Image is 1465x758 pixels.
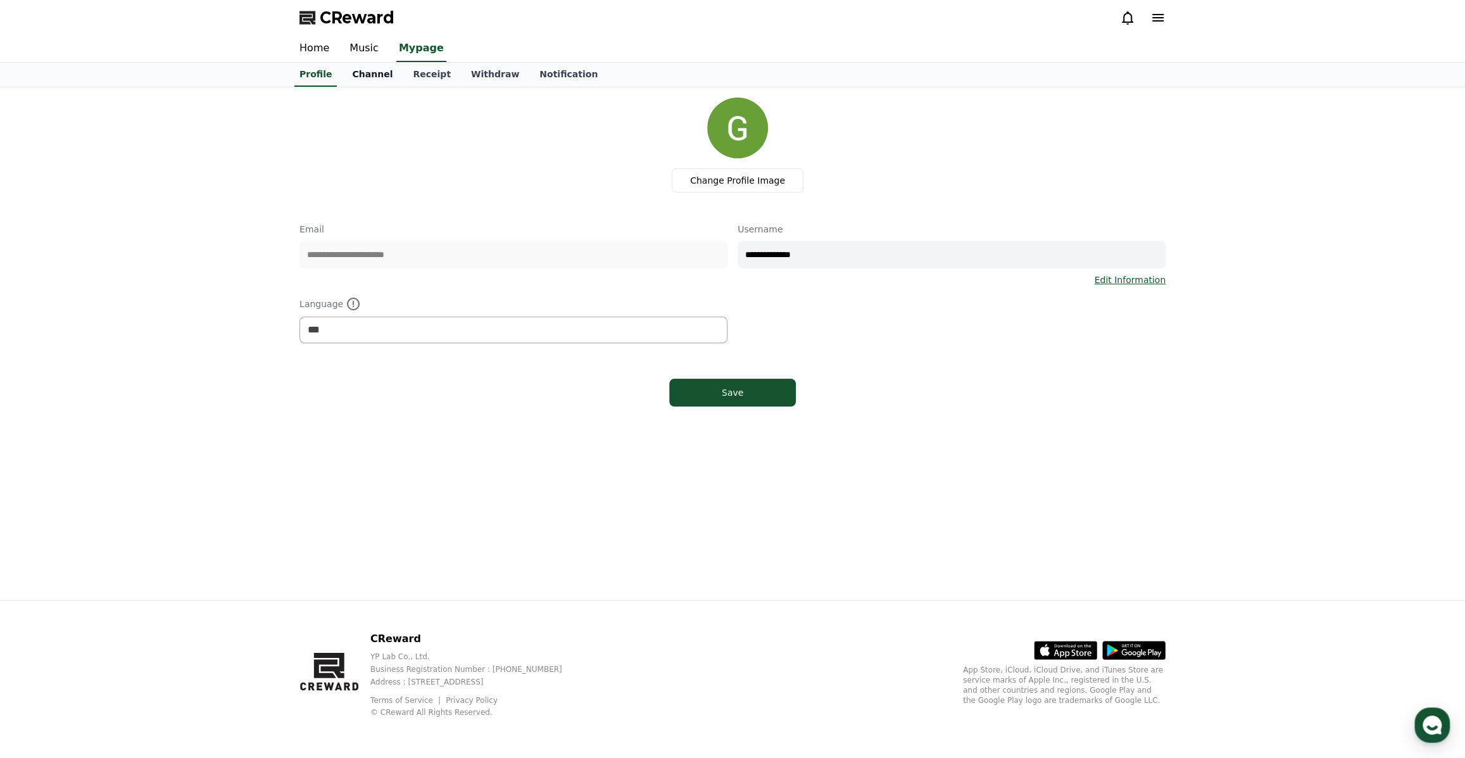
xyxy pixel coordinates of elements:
p: Language [299,296,727,312]
p: Username [738,223,1166,236]
button: Save [669,379,796,407]
p: App Store, iCloud, iCloud Drive, and iTunes Store are service marks of Apple Inc., registered in ... [963,665,1166,705]
a: Edit Information [1094,274,1166,286]
p: © CReward All Rights Reserved. [370,707,582,717]
a: Terms of Service [370,696,443,705]
span: Home [32,420,54,431]
a: Home [289,35,339,62]
a: CReward [299,8,394,28]
p: Email [299,223,727,236]
p: Business Registration Number : [PHONE_NUMBER] [370,664,582,674]
a: Settings [163,401,243,433]
a: Receipt [403,63,461,87]
label: Change Profile Image [672,168,803,193]
a: Privacy Policy [446,696,498,705]
a: Channel [342,63,403,87]
a: Notification [529,63,608,87]
a: Messages [84,401,163,433]
p: CReward [370,631,582,647]
a: Mypage [396,35,446,62]
a: Home [4,401,84,433]
a: Profile [294,63,337,87]
a: Music [339,35,389,62]
span: Settings [187,420,218,431]
img: profile_image [707,98,768,158]
span: CReward [320,8,394,28]
p: YP Lab Co., Ltd. [370,652,582,662]
a: Withdraw [461,63,529,87]
div: Save [695,386,770,399]
span: Messages [105,421,142,431]
p: Address : [STREET_ADDRESS] [370,677,582,687]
